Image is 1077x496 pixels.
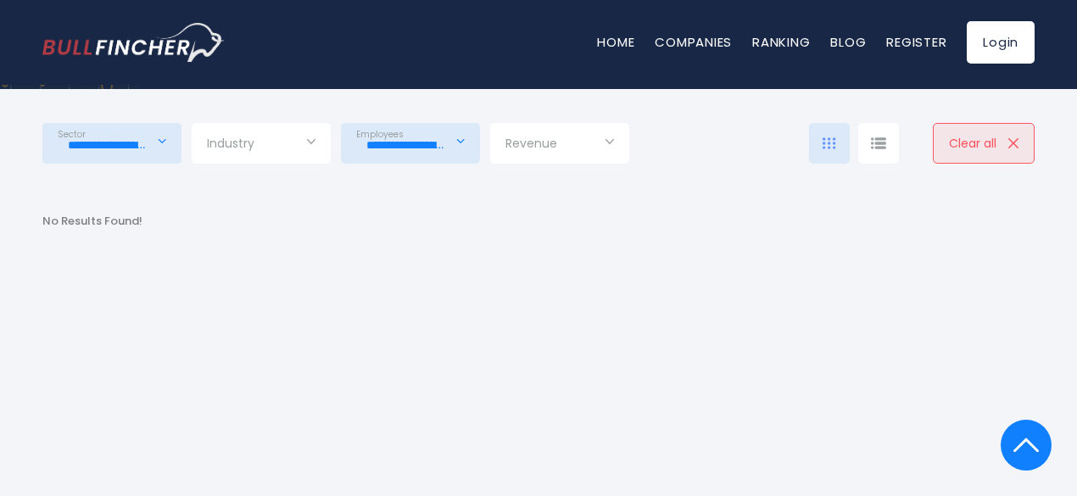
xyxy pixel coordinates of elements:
[505,130,614,160] input: Selection
[42,23,225,62] img: bullfincher logo
[42,215,142,229] div: No Results Found!
[830,33,866,51] a: Blog
[356,130,465,160] input: Selection
[823,137,836,149] img: icon-comp-grid.svg
[752,33,810,51] a: Ranking
[505,136,557,151] span: Revenue
[886,33,946,51] a: Register
[58,129,86,140] span: Sector
[42,23,225,62] a: Go to homepage
[933,123,1035,164] button: Clear all
[871,137,886,149] img: icon-comp-list-view.svg
[597,33,634,51] a: Home
[207,130,315,160] input: Selection
[207,136,254,151] span: Industry
[967,21,1035,64] a: Login
[356,129,404,140] span: Employees
[58,130,166,160] input: Selection
[655,33,732,51] a: Companies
